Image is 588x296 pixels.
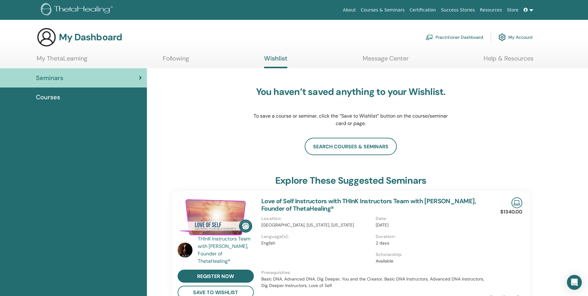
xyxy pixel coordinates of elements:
[275,175,426,186] h3: explore these suggested seminars
[178,270,254,283] a: register now
[261,240,372,246] p: English
[407,4,438,16] a: Certification
[498,30,533,44] a: My Account
[253,112,449,127] p: To save a course or seminar, click the “Save to Wishlist” button on the course/seminar card or page.
[178,197,254,237] img: Love of Self Instructors
[253,86,449,97] h3: You haven’t saved anything to your Wishlist.
[426,30,483,44] a: Practitioner Dashboard
[178,243,192,258] img: default.jpg
[36,92,60,102] span: Courses
[363,55,409,67] a: Message Center
[197,273,234,280] span: register now
[261,276,490,289] p: Basic DNA, Advanced DNA, Dig Deeper, You and the Creator, Basic DNA Instructors, Advanced DNA Ins...
[376,258,486,264] p: Available
[376,215,486,222] p: Date :
[261,269,490,276] p: Prerequisites :
[37,27,56,47] img: generic-user-icon.jpg
[567,275,582,290] div: Open Intercom Messenger
[305,138,397,155] a: search courses & seminars
[500,208,522,216] p: $1340.00
[484,55,533,67] a: Help & Resources
[376,233,486,240] p: Duration :
[426,34,433,40] img: chalkboard-teacher.svg
[439,4,477,16] a: Success Stories
[376,251,486,258] p: Scholarship :
[59,32,122,43] h3: My Dashboard
[376,240,486,246] p: 2 days
[36,73,63,83] span: Seminars
[264,55,287,68] a: Wishlist
[37,55,87,67] a: My ThetaLearning
[261,215,372,222] p: Location :
[261,233,372,240] p: Language(s) :
[477,4,505,16] a: Resources
[163,55,189,67] a: Following
[198,235,255,265] a: THInK Instructors Team with [PERSON_NAME], Founder of ThetaHealing®
[376,222,486,228] p: [DATE]
[498,32,506,43] img: cog.svg
[505,4,521,16] a: Store
[41,3,115,17] img: logo.png
[358,4,407,16] a: Courses & Seminars
[511,197,522,208] img: Live Online Seminar
[261,197,476,213] a: Love of Self Instructors with THInK Instructors Team with [PERSON_NAME], Founder of ThetaHealing®
[340,4,358,16] a: About
[261,222,372,228] p: [GEOGRAPHIC_DATA], [US_STATE], [US_STATE]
